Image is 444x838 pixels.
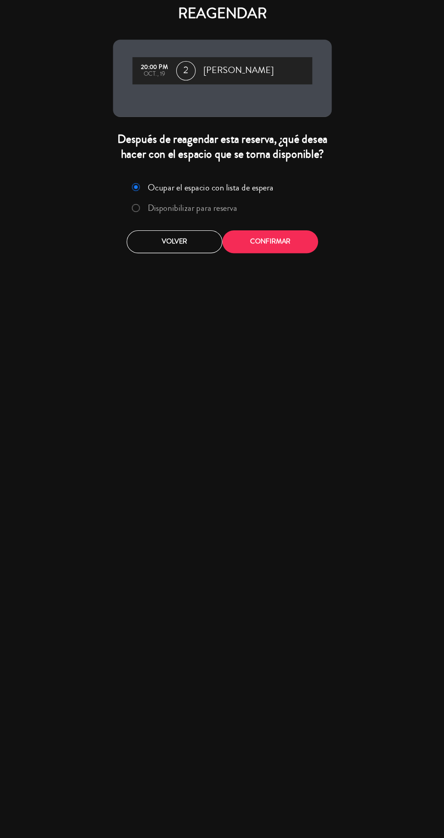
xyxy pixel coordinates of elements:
[133,221,222,242] button: Volver
[222,221,311,242] button: Confirmar
[179,63,197,81] span: 2
[153,177,270,185] label: Ocupar el espacio con lista de espera
[120,11,324,27] h4: REAGENDAR
[120,129,324,157] div: Después de reagendar esta reserva, ¿qué desea hacer con el espacio que se torna disponible?
[143,72,174,78] div: oct., 19
[153,196,236,204] label: Disponibilizar para reserva
[204,65,270,79] span: [PERSON_NAME]
[143,66,174,72] div: 20:00 PM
